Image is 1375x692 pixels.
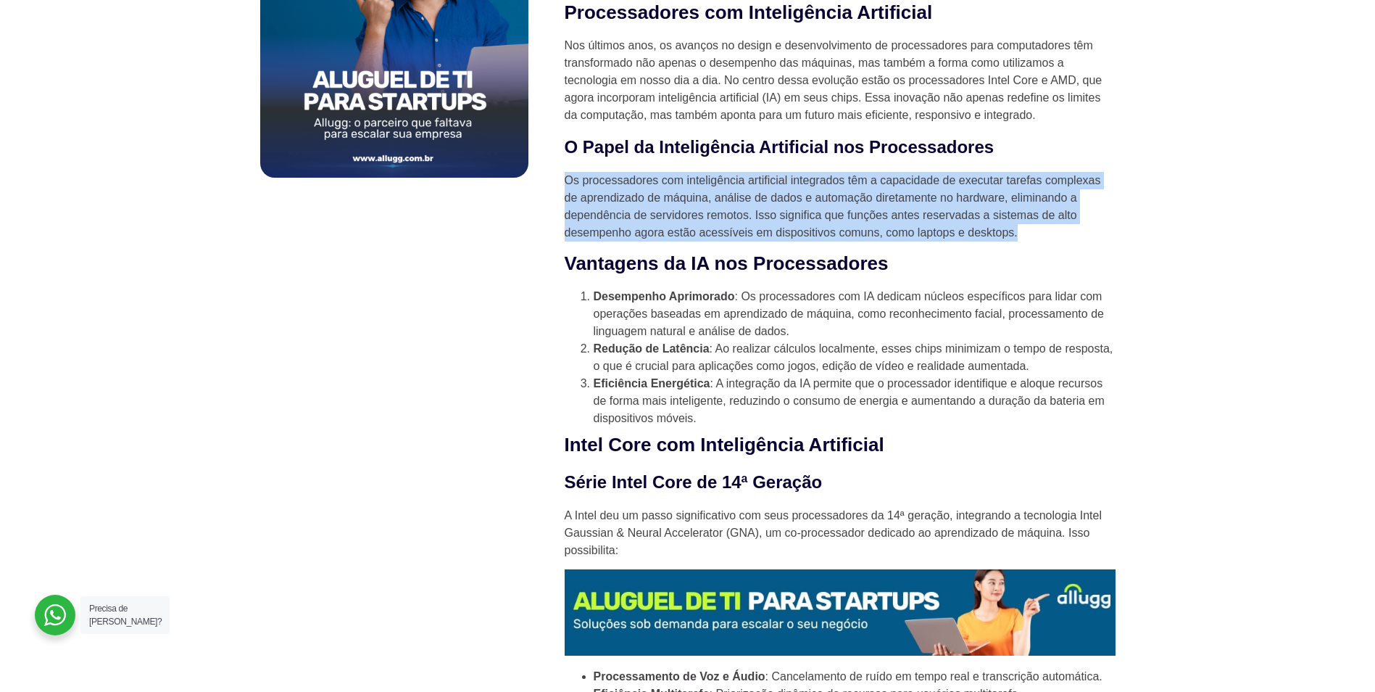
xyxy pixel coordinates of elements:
p: A Intel deu um passo significativo com seus processadores da 14ª geração, integrando a tecnologia... [565,507,1116,559]
p: Os processadores com inteligência artificial integrados têm a capacidade de executar tarefas comp... [565,172,1116,242]
li: : A integração da IA permite que o processador identifique e aloque recursos de forma mais inteli... [594,375,1116,427]
span: Precisa de [PERSON_NAME]? [89,604,162,627]
li: : Cancelamento de ruído em tempo real e transcrição automática. [594,668,1116,685]
div: Widget de chat [1114,506,1375,692]
strong: Série Intel Core de 14ª Geração [565,472,823,492]
strong: Processadores com Inteligência Artificial [565,1,933,23]
strong: Desempenho Aprimorado [594,290,735,302]
li: : Ao realizar cálculos localmente, esses chips minimizam o tempo de resposta, o que é crucial par... [594,340,1116,375]
strong: Redução de Latência [594,342,710,355]
iframe: Chat Widget [1114,506,1375,692]
img: Aluguel de Notebook [565,569,1116,656]
strong: Processamento de Voz e Áudio [594,670,765,683]
li: : Os processadores com IA dedicam núcleos específicos para lidar com operações baseadas em aprend... [594,288,1116,340]
strong: Vantagens da IA nos Processadores [565,252,889,274]
strong: O Papel da Inteligência Artificial nos Processadores [565,137,994,157]
strong: Eficiência Energética [594,377,710,390]
p: Nos últimos anos, os avanços no design e desenvolvimento de processadores para computadores têm t... [565,37,1116,124]
strong: Intel Core com Inteligência Artificial [565,434,884,456]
